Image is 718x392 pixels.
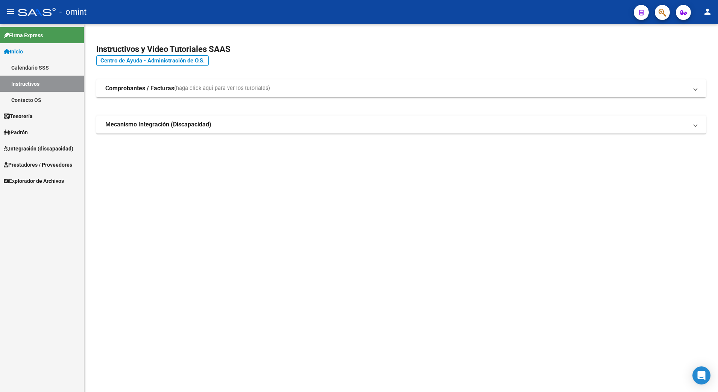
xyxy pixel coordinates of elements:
span: Prestadores / Proveedores [4,161,72,169]
span: Firma Express [4,31,43,40]
span: Tesorería [4,112,33,120]
a: Centro de Ayuda - Administración de O.S. [96,55,209,66]
span: Padrón [4,128,28,137]
span: (haga click aquí para ver los tutoriales) [174,84,270,93]
mat-expansion-panel-header: Mecanismo Integración (Discapacidad) [96,115,706,134]
div: Open Intercom Messenger [692,366,710,384]
mat-icon: person [703,7,712,16]
strong: Comprobantes / Facturas [105,84,174,93]
span: Explorador de Archivos [4,177,64,185]
span: Inicio [4,47,23,56]
span: Integración (discapacidad) [4,144,73,153]
strong: Mecanismo Integración (Discapacidad) [105,120,211,129]
span: - omint [59,4,87,20]
mat-icon: menu [6,7,15,16]
mat-expansion-panel-header: Comprobantes / Facturas(haga click aquí para ver los tutoriales) [96,79,706,97]
h2: Instructivos y Video Tutoriales SAAS [96,42,706,56]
